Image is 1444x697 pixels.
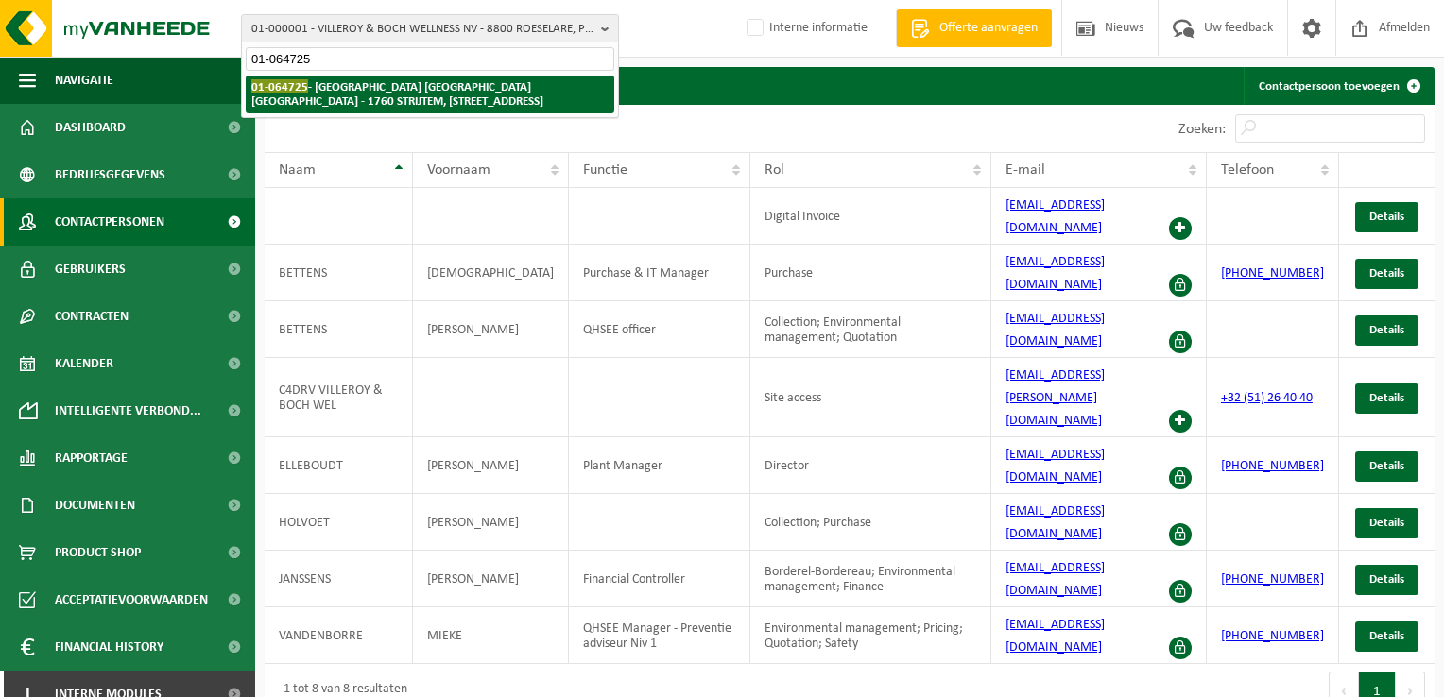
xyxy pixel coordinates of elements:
span: 01-000001 - VILLEROY & BOCH WELLNESS NV - 8800 ROESELARE, POPULIERSTRAAT 1 [251,15,593,43]
span: Contactpersonen [55,198,164,246]
td: Purchase [750,245,991,301]
span: Kalender [55,340,113,387]
td: VANDENBORRE [265,607,413,664]
span: Intelligente verbond... [55,387,201,434]
a: [EMAIL_ADDRESS][DOMAIN_NAME] [1006,561,1105,598]
a: Offerte aanvragen [896,9,1052,47]
td: Digital Invoice [750,188,991,245]
strong: - [GEOGRAPHIC_DATA] [GEOGRAPHIC_DATA] [GEOGRAPHIC_DATA] - 1760 STRIJTEM, [STREET_ADDRESS] [251,79,543,108]
td: BETTENS [265,301,413,358]
td: Collection; Purchase [750,494,991,551]
span: Details [1369,324,1404,336]
span: Contracten [55,293,129,340]
span: Bedrijfsgegevens [55,151,165,198]
span: Details [1369,630,1404,642]
a: [EMAIL_ADDRESS][PERSON_NAME][DOMAIN_NAME] [1006,368,1105,428]
td: Plant Manager [569,437,750,494]
a: Details [1355,508,1418,538]
td: Purchase & IT Manager [569,245,750,301]
a: +32 (51) 26 40 40 [1221,391,1313,405]
td: [PERSON_NAME] [413,437,569,494]
a: [PHONE_NUMBER] [1221,266,1324,280]
span: Documenten [55,482,135,529]
a: Details [1355,259,1418,289]
button: 01-000001 - VILLEROY & BOCH WELLNESS NV - 8800 ROESELARE, POPULIERSTRAAT 1 [241,14,619,42]
td: Borderel-Bordereau; Environmental management; Finance [750,551,991,607]
a: Details [1355,202,1418,232]
a: Details [1355,565,1418,595]
span: Details [1369,517,1404,529]
a: [PHONE_NUMBER] [1221,459,1324,473]
td: MIEKE [413,607,569,664]
span: Details [1369,392,1404,404]
td: [PERSON_NAME] [413,494,569,551]
a: [PHONE_NUMBER] [1221,572,1324,586]
a: Details [1355,383,1418,414]
span: Details [1369,460,1404,472]
td: [DEMOGRAPHIC_DATA] [413,245,569,301]
td: JANSSENS [265,551,413,607]
span: Financial History [55,623,163,671]
a: [EMAIL_ADDRESS][DOMAIN_NAME] [1006,198,1105,235]
td: Environmental management; Pricing; Quotation; Safety [750,607,991,664]
td: [PERSON_NAME] [413,301,569,358]
span: Product Shop [55,529,141,576]
td: Financial Controller [569,551,750,607]
td: Site access [750,358,991,437]
a: Details [1355,621,1418,652]
span: Navigatie [55,57,113,104]
span: Voornaam [427,162,490,178]
td: C4DRV VILLEROY & BOCH WEL [265,358,413,437]
a: Details [1355,451,1418,482]
a: [EMAIL_ADDRESS][DOMAIN_NAME] [1006,312,1105,348]
a: [PHONE_NUMBER] [1221,629,1324,643]
span: Functie [583,162,627,178]
span: Details [1369,267,1404,280]
a: [EMAIL_ADDRESS][DOMAIN_NAME] [1006,618,1105,654]
span: Dashboard [55,104,126,151]
span: Offerte aanvragen [935,19,1042,38]
span: Acceptatievoorwaarden [55,576,208,623]
span: 01-064725 [251,79,308,93]
td: [PERSON_NAME] [413,551,569,607]
td: HOLVOET [265,494,413,551]
label: Zoeken: [1178,122,1226,137]
a: [EMAIL_ADDRESS][DOMAIN_NAME] [1006,255,1105,292]
a: [EMAIL_ADDRESS][DOMAIN_NAME] [1006,504,1105,541]
span: Naam [279,162,316,178]
span: Gebruikers [55,246,126,293]
td: QHSEE Manager - Preventie adviseur Niv 1 [569,607,750,664]
td: Collection; Environmental management; Quotation [750,301,991,358]
span: Rapportage [55,434,128,482]
span: Telefoon [1221,162,1274,178]
a: [EMAIL_ADDRESS][DOMAIN_NAME] [1006,448,1105,484]
td: ELLEBOUDT [265,437,413,494]
span: Details [1369,211,1404,223]
span: Rol [765,162,784,178]
a: Details [1355,315,1418,346]
input: Zoeken naar gekoppelde vestigingen [246,47,614,71]
span: Details [1369,573,1404,586]
td: BETTENS [265,245,413,301]
span: E-mail [1006,162,1045,178]
a: Contactpersoon toevoegen [1244,67,1433,105]
td: Director [750,437,991,494]
label: Interne informatie [743,14,868,42]
td: QHSEE officer [569,301,750,358]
